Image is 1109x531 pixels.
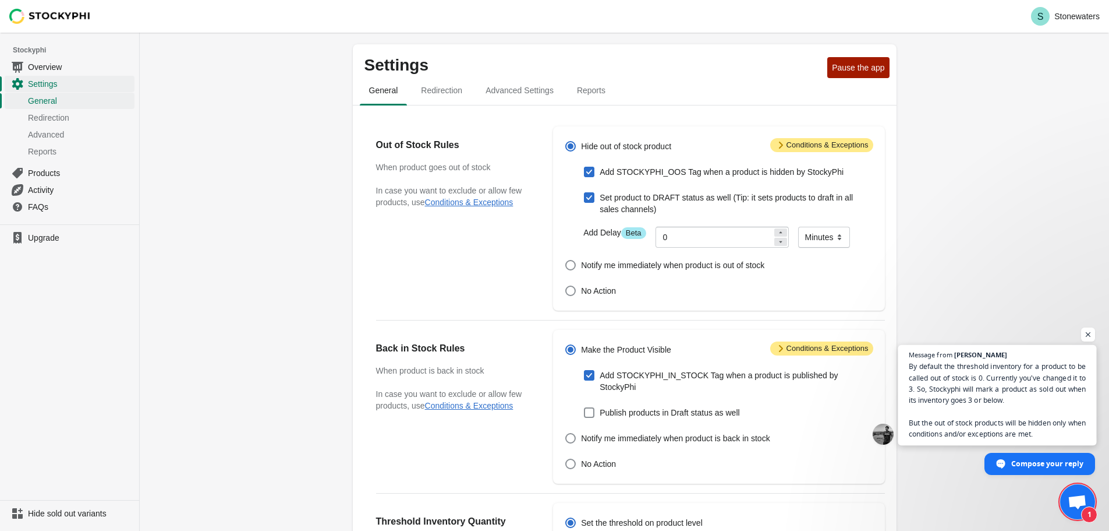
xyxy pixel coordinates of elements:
span: Products [28,167,132,179]
span: By default the threshold inventory for a product to be called out of stock is 0. Currently you've... [909,361,1086,439]
a: Redirection [5,109,134,126]
span: Notify me immediately when product is out of stock [581,259,764,271]
button: Avatar with initials SStonewaters [1026,5,1104,28]
a: Activity [5,181,134,198]
text: S [1037,12,1044,22]
a: Hide sold out variants [5,505,134,522]
button: Pause the app [827,57,889,78]
h3: When product is back in stock [376,365,530,377]
span: Pause the app [832,63,884,72]
span: Message from [909,351,952,358]
span: Conditions & Exceptions [770,138,873,152]
span: Reports [28,146,132,157]
a: Upgrade [5,230,134,246]
span: Publish products in Draft status as well [600,407,739,419]
span: Stockyphi [13,44,139,56]
p: In case you want to exclude or allow few products, use [376,388,530,412]
a: Settings [5,75,134,92]
h3: When product goes out of stock [376,161,530,173]
span: Advanced [28,129,132,140]
span: Conditions & Exceptions [770,342,873,356]
img: Stockyphi [9,9,91,24]
label: Add Delay [583,227,646,239]
span: Redirection [412,80,472,101]
a: Reports [5,143,134,160]
span: Make the Product Visible [581,344,671,356]
h2: Back in Stock Rules [376,342,530,356]
a: FAQs [5,198,134,215]
span: Beta [621,227,646,239]
span: Activity [28,184,132,196]
button: general [357,75,410,106]
span: General [360,80,408,101]
span: No Action [581,458,616,470]
p: In case you want to exclude or allow few products, use [376,185,530,208]
button: Advanced settings [474,75,565,106]
span: Hide out of stock product [581,140,671,152]
span: No Action [581,285,616,297]
span: Settings [28,78,132,90]
span: Reports [568,80,615,101]
span: [PERSON_NAME] [954,351,1007,358]
p: Settings [364,56,823,75]
span: Upgrade [28,232,132,244]
a: General [5,92,134,109]
div: Open chat [1060,484,1095,519]
a: Products [5,164,134,181]
h2: Out of Stock Rules [376,138,530,152]
p: Stonewaters [1054,12,1100,21]
span: 1 [1081,507,1097,523]
span: Avatar with initials S [1031,7,1050,26]
span: Hide sold out variants [28,508,132,519]
span: Set the threshold on product level [581,517,703,529]
span: Overview [28,61,132,73]
span: Set product to DRAFT status as well (Tip: it sets products to draft in all sales channels) [600,192,873,215]
a: Overview [5,58,134,75]
button: redirection [409,75,474,106]
span: Add STOCKYPHI_OOS Tag when a product is hidden by StockyPhi [600,166,844,178]
h2: Threshold Inventory Quantity [376,515,530,529]
a: Advanced [5,126,134,143]
span: Add STOCKYPHI_IN_STOCK Tag when a product is published by StockyPhi [600,370,873,393]
span: FAQs [28,201,132,213]
span: Notify me immediately when product is back in stock [581,432,770,444]
button: Conditions & Exceptions [425,401,513,410]
span: Compose your reply [1011,453,1083,474]
span: Redirection [28,112,132,124]
span: General [28,95,132,107]
button: reports [565,75,617,106]
button: Conditions & Exceptions [425,198,513,207]
span: Advanced Settings [476,80,563,101]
